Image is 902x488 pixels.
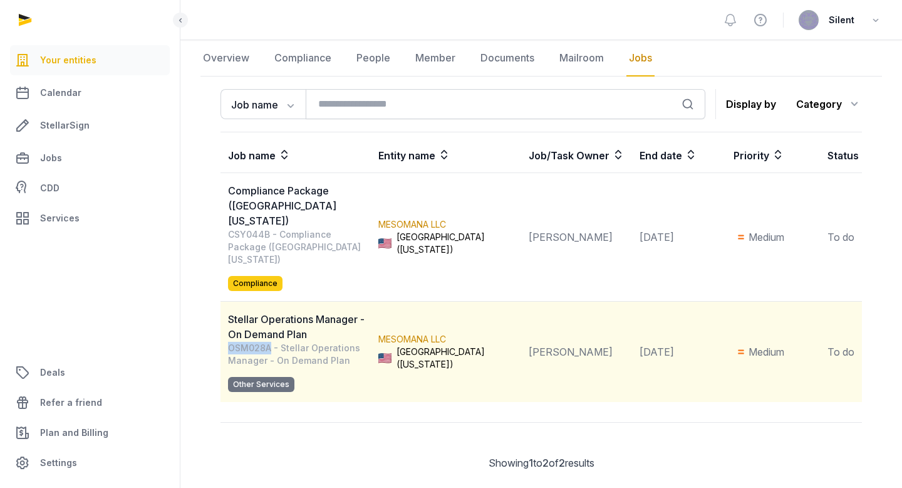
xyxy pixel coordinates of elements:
[10,45,170,75] a: Your entities
[40,455,77,470] span: Settings
[10,176,170,201] a: CDD
[827,346,854,358] span: To do
[839,428,902,488] iframe: Chat Widget
[749,344,784,359] span: Medium
[40,85,81,100] span: Calendar
[228,183,370,228] div: Compliance Package ([GEOGRAPHIC_DATA] [US_STATE])
[542,457,549,469] span: 2
[10,143,170,173] a: Jobs
[220,137,371,173] th: Job name
[529,457,533,469] span: 1
[200,40,882,77] nav: Tabs
[632,302,726,403] td: [DATE]
[228,342,370,392] div: OSM028A - Stellar Operations Manager - On Demand Plan
[354,40,393,77] a: People
[726,94,776,114] p: Display by
[10,78,170,108] a: Calendar
[272,40,334,77] a: Compliance
[40,151,62,166] span: Jobs
[228,228,370,291] div: CSY044B - Compliance Package ([GEOGRAPHIC_DATA] [US_STATE])
[478,40,537,77] a: Documents
[40,425,108,440] span: Plan and Billing
[200,40,252,77] a: Overview
[378,334,446,344] a: MESOMANA LLC
[626,40,655,77] a: Jobs
[371,137,521,173] th: Entity name
[521,137,632,173] th: Job/Task Owner
[10,110,170,141] a: StellarSign
[559,457,565,469] span: 2
[40,365,65,380] span: Deals
[397,231,514,256] span: [GEOGRAPHIC_DATA] ([US_STATE])
[10,448,170,478] a: Settings
[40,181,60,196] span: CDD
[378,219,446,230] a: MESOMANA LLC
[413,40,458,77] a: Member
[40,53,96,68] span: Your entities
[829,13,854,28] span: Silent
[228,377,294,392] span: Other Services
[521,173,632,302] td: [PERSON_NAME]
[557,40,606,77] a: Mailroom
[40,118,90,133] span: StellarSign
[796,94,862,114] div: Category
[10,203,170,233] a: Services
[521,302,632,403] td: [PERSON_NAME]
[10,388,170,418] a: Refer a friend
[40,211,80,226] span: Services
[228,276,283,291] span: Compliance
[799,10,819,30] img: avatar
[40,395,102,410] span: Refer a friend
[10,418,170,448] a: Plan and Billing
[749,230,784,245] span: Medium
[220,455,862,470] div: Showing to of results
[632,173,726,302] td: [DATE]
[397,346,514,371] span: [GEOGRAPHIC_DATA] ([US_STATE])
[632,137,726,173] th: End date
[827,231,854,243] span: To do
[220,89,306,119] button: Job name
[228,312,370,342] div: Stellar Operations Manager - On Demand Plan
[726,137,820,173] th: Priority
[10,358,170,388] a: Deals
